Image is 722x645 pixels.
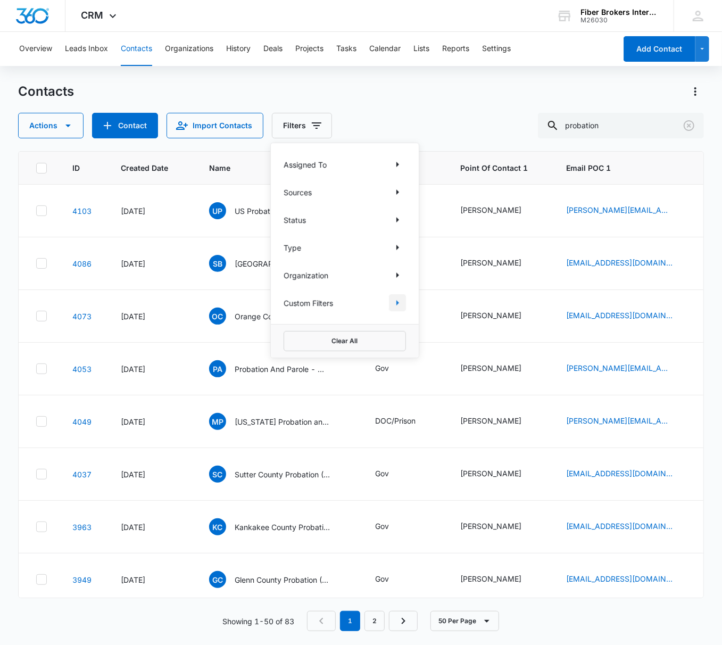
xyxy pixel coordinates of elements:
a: [EMAIL_ADDRESS][DOMAIN_NAME] [566,257,673,268]
span: SB [209,255,226,272]
div: Gov [375,573,389,584]
p: Status [284,214,306,226]
span: SC [209,466,226,483]
a: [EMAIL_ADDRESS][DOMAIN_NAME][PERSON_NAME] [566,468,673,479]
p: Glenn County Probation ([GEOGRAPHIC_DATA]) [235,574,330,585]
button: Tasks [336,32,356,66]
p: Type [284,242,301,253]
h1: Contacts [18,84,74,100]
p: [US_STATE] Probation and Parole [235,416,330,427]
button: Show Custom Filters filters [389,294,406,311]
div: Name - Kankakee County Probation - Select to Edit Field [209,518,350,535]
button: Add Contact [624,36,695,62]
div: Gov [375,468,389,479]
a: Navigate to contact details page for Glenn County Probation (CA) [72,575,92,584]
div: [PERSON_NAME] [460,415,521,426]
a: Navigate to contact details page for Probation And Parole - Missoula MT [72,365,92,374]
div: Point Of Contact 1 - Cody Finley - Select to Edit Field [460,362,541,375]
div: Point Of Contact 1 - Laura Henson - Select to Edit Field [460,415,541,428]
div: Point Of Contact 1 - Lisa Saucedo - Select to Edit Field [460,257,541,270]
span: Created Date [121,162,168,173]
span: KC [209,518,226,535]
button: Show Organization filters [389,267,406,284]
span: GC [209,571,226,588]
button: Overview [19,32,52,66]
button: Projects [295,32,323,66]
span: CRM [81,10,104,21]
div: [DATE] [121,205,184,217]
span: OC [209,308,226,325]
div: Email POC 1 - egregg@k3county.net - Select to Edit Field [566,520,692,533]
div: Email POC 1 - rkimberling@co.sutter.ca.us - Select to Edit Field [566,468,692,481]
a: Navigate to contact details page for Sutter County Probation (CA) [72,470,92,479]
div: [DATE] [121,522,184,533]
em: 1 [340,611,360,631]
div: Name - US Probation - Baton Rouge (LA) - Select to Edit Field [209,202,350,219]
a: [PERSON_NAME][EMAIL_ADDRESS][PERSON_NAME][DOMAIN_NAME] [566,362,673,374]
button: Actions [687,83,704,100]
button: Contacts [121,32,152,66]
span: Email POC 1 [566,162,692,173]
div: [DATE] [121,469,184,480]
p: Custom Filters [284,297,333,309]
div: DOC/Prison [375,415,416,426]
div: Name - Glenn County Probation (CA) - Select to Edit Field [209,571,350,588]
a: [EMAIL_ADDRESS][DOMAIN_NAME] [566,520,673,532]
div: account name [580,8,658,16]
p: Orange County Probation ([GEOGRAPHIC_DATA]) [235,311,330,322]
div: [DATE] [121,574,184,585]
button: Lists [413,32,429,66]
a: Next Page [389,611,418,631]
div: account id [580,16,658,24]
div: Point Of Contact 1 - Brock Perry - Select to Edit Field [460,573,541,586]
button: Actions [18,113,84,138]
span: Point Of Contact 1 [460,162,541,173]
div: Name - Probation And Parole - Missoula MT - Select to Edit Field [209,360,350,377]
div: Name - Missouri Probation and Parole - Select to Edit Field [209,413,350,430]
div: Email POC 1 - Michael_Soniat@lamd.uscourts.gov - Select to Edit Field [566,204,692,217]
button: Show Type filters [389,239,406,256]
div: Name - San Benito County Probation - Select to Edit Field [209,255,350,272]
p: [GEOGRAPHIC_DATA] Probation [235,258,330,269]
button: Clear All [284,331,406,351]
div: Email POC 1 - Laura.Henson@doc.mo.gov - Select to Edit Field [566,415,692,428]
button: Add Contact [92,113,158,138]
div: Type - Gov - Select to Edit Field [375,573,408,586]
div: [DATE] [121,311,184,322]
a: Navigate to contact details page for San Benito County Probation [72,259,92,268]
button: Show Status filters [389,211,406,228]
div: [PERSON_NAME] [460,573,521,584]
button: Clear [680,117,698,134]
div: Type - Gov - Select to Edit Field [375,468,408,481]
div: Gov [375,362,389,374]
div: [PERSON_NAME] [460,520,521,532]
div: Email POC 1 - tdavidian@orangecountygov.com - Select to Edit Field [566,310,692,322]
p: Organization [284,270,328,281]
div: Point Of Contact 1 - Michael Soniat - Select to Edit Field [460,204,541,217]
div: [PERSON_NAME] [460,310,521,321]
div: Type - DOC/Prison - Select to Edit Field [375,415,435,428]
div: Type - Gov - Select to Edit Field [375,362,408,375]
div: [DATE] [121,363,184,375]
button: Organizations [165,32,213,66]
span: MP [209,413,226,430]
div: [DATE] [121,258,184,269]
div: Name - Sutter County Probation (CA) - Select to Edit Field [209,466,350,483]
p: Assigned To [284,159,327,170]
button: Import Contacts [167,113,263,138]
div: Email POC 1 - lsaucedo@sanbenitocountyca.gov - Select to Edit Field [566,257,692,270]
div: Email POC 1 - cody.finley@mt.gov - Select to Edit Field [566,362,692,375]
p: Showing 1-50 of 83 [222,616,294,627]
button: Leads Inbox [65,32,108,66]
div: [PERSON_NAME] [460,468,521,479]
div: Email POC 1 - bperry@countyofglenn.net - Select to Edit Field [566,573,692,586]
input: Search Contacts [538,113,704,138]
a: Navigate to contact details page for Orange County Probation (NY) [72,312,92,321]
button: History [226,32,251,66]
div: Gov [375,520,389,532]
button: Filters [272,113,332,138]
button: Calendar [369,32,401,66]
button: Deals [263,32,283,66]
div: Point Of Contact 1 - TIm Davidian - Select to Edit Field [460,310,541,322]
div: Type - Gov - Select to Edit Field [375,520,408,533]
